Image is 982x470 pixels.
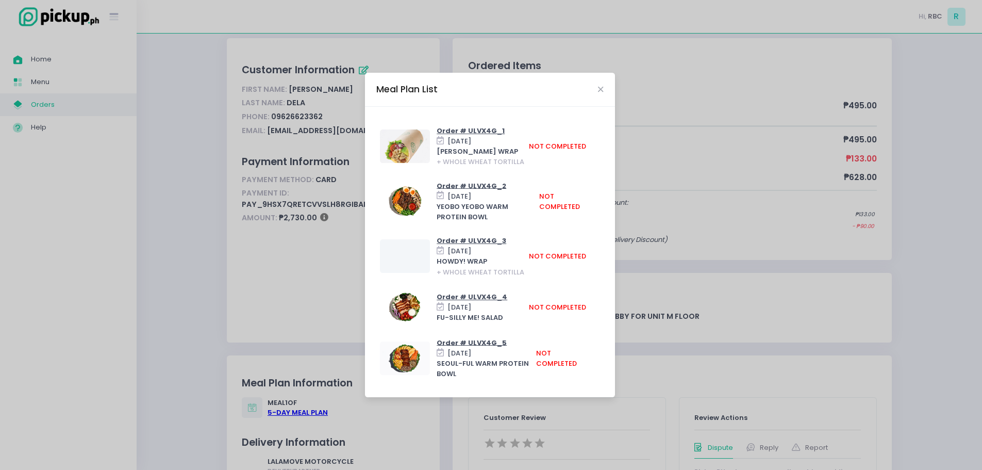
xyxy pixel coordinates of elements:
[437,125,505,135] a: Order # ULVX4G_1
[598,87,603,92] button: Close
[437,256,487,266] span: HOWDY! WRAP
[437,157,524,167] span: + Whole Wheat Tortilla
[529,251,586,261] span: not completed
[437,292,507,302] span: Order # ULVX4G_4
[437,181,506,190] a: Order # ULVX4G_2
[529,302,586,312] span: not completed
[447,136,471,146] span: [DATE]
[437,337,507,347] a: Order # ULVX4G_5
[539,191,580,211] span: not completed
[437,313,503,322] span: FU-SILLY ME! SALAD
[437,267,524,277] span: + Whole Wheat Tortilla
[437,202,508,222] span: YEOBO YEOBO WARM PROTEIN BOWL
[437,147,518,156] span: [PERSON_NAME] WRAP
[447,191,471,201] span: [DATE]
[437,126,505,136] span: Order # ULVX4G_1
[437,359,529,379] span: SEOUL-FUL WARM PROTEIN BOWL
[529,141,586,151] span: not completed
[437,291,507,301] a: Order # ULVX4G_4
[437,236,506,246] span: Order # ULVX4G_3
[437,235,506,245] a: Order # ULVX4G_3
[376,83,438,96] div: Meal Plan List
[536,348,577,368] span: not completed
[447,348,471,358] span: [DATE]
[447,302,471,312] span: [DATE]
[447,246,471,256] span: [DATE]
